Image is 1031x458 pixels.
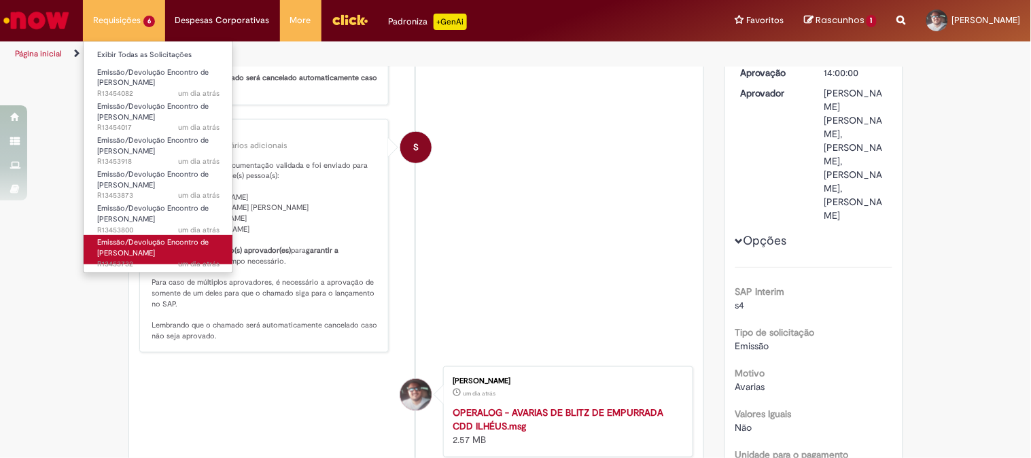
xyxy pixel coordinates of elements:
[97,122,220,133] span: R13454017
[97,259,220,270] span: R13453732
[735,285,785,298] b: SAP Interim
[143,16,155,27] span: 6
[178,225,220,235] span: um dia atrás
[97,169,209,190] span: Emissão/Devolução Encontro de [PERSON_NAME]
[97,135,209,156] span: Emissão/Devolução Encontro de [PERSON_NAME]
[867,15,877,27] span: 1
[152,160,379,342] p: Seu chamado teve a documentação validada e foi enviado para aprovação da(s) seguinte(s) pessoa(s)...
[735,381,765,393] span: Avarias
[97,190,220,201] span: R13453873
[290,14,311,27] span: More
[84,133,233,162] a: Aberto R13453918 : Emissão/Devolução Encontro de Contas Fornecedor
[175,14,270,27] span: Despesas Corporativas
[453,377,679,385] div: [PERSON_NAME]
[152,73,380,94] b: Lembrando que o chamado será cancelado automaticamente caso não seja aprovado.
[731,86,814,100] dt: Aprovador
[178,88,220,99] span: um dia atrás
[400,132,432,163] div: System
[97,225,220,236] span: R13453800
[84,235,233,264] a: Aberto R13453732 : Emissão/Devolução Encontro de Contas Fornecedor
[97,88,220,99] span: R13454082
[735,408,792,420] b: Valores Iguais
[178,259,220,269] span: um dia atrás
[332,10,368,30] img: click_logo_yellow_360x200.png
[178,122,220,133] span: um dia atrás
[453,406,663,432] a: OPERALOG - AVARIAS DE BLITZ DE EMPURRADA CDD ILHÉUS.msg
[735,326,815,338] b: Tipo de solicitação
[97,101,209,122] span: Emissão/Devolução Encontro de [PERSON_NAME]
[84,167,233,196] a: Aberto R13453873 : Emissão/Devolução Encontro de Contas Fornecedor
[463,389,495,398] time: 27/08/2025 16:53:32
[178,156,220,166] time: 27/08/2025 17:26:35
[952,14,1021,26] span: [PERSON_NAME]
[816,14,864,27] span: Rascunhos
[735,299,745,311] span: s4
[824,86,888,222] div: [PERSON_NAME] [PERSON_NAME], [PERSON_NAME], [PERSON_NAME], [PERSON_NAME]
[389,14,467,30] div: Padroniza
[434,14,467,30] p: +GenAi
[453,406,679,446] div: 2.57 MB
[152,41,379,94] p: Olá! Recebemos seu chamado e ele esta pendente aprovação.
[463,389,495,398] span: um dia atrás
[15,48,62,59] a: Página inicial
[746,14,784,27] span: Favoritos
[83,41,233,273] ul: Requisições
[804,14,877,27] a: Rascunhos
[178,225,220,235] time: 27/08/2025 17:04:17
[84,65,233,94] a: Aberto R13454082 : Emissão/Devolução Encontro de Contas Fornecedor
[735,421,752,434] span: Não
[84,48,233,63] a: Exibir Todas as Solicitações
[413,131,419,164] span: S
[178,156,220,166] span: um dia atrás
[735,340,769,352] span: Emissão
[178,88,220,99] time: 27/08/2025 17:59:19
[97,203,209,224] span: Emissão/Devolução Encontro de [PERSON_NAME]
[84,201,233,230] a: Aberto R13453800 : Emissão/Devolução Encontro de Contas Fornecedor
[400,379,432,410] div: Felipe Silva Amorim Alves
[97,237,209,258] span: Emissão/Devolução Encontro de [PERSON_NAME]
[1,7,71,34] img: ServiceNow
[152,130,379,138] div: Sistema
[97,67,209,88] span: Emissão/Devolução Encontro de [PERSON_NAME]
[178,190,220,200] span: um dia atrás
[201,140,288,152] small: Comentários adicionais
[10,41,677,67] ul: Trilhas de página
[93,14,141,27] span: Requisições
[735,367,765,379] b: Motivo
[97,156,220,167] span: R13453918
[84,99,233,128] a: Aberto R13454017 : Emissão/Devolução Encontro de Contas Fornecedor
[178,122,220,133] time: 27/08/2025 17:42:55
